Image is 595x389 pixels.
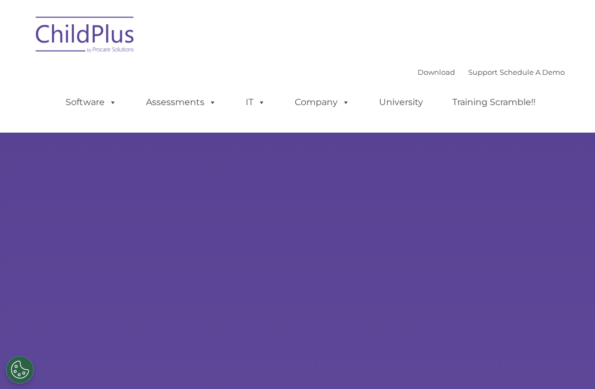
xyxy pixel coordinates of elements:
[135,91,228,113] a: Assessments
[235,91,277,113] a: IT
[441,91,547,113] a: Training Scramble!!
[500,68,565,76] a: Schedule A Demo
[284,91,361,113] a: Company
[30,9,140,64] img: ChildPlus by Procare Solutions
[6,356,34,383] button: Cookies Settings
[55,91,128,113] a: Software
[418,68,565,76] font: |
[368,91,434,113] a: University
[468,68,497,76] a: Support
[418,68,455,76] a: Download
